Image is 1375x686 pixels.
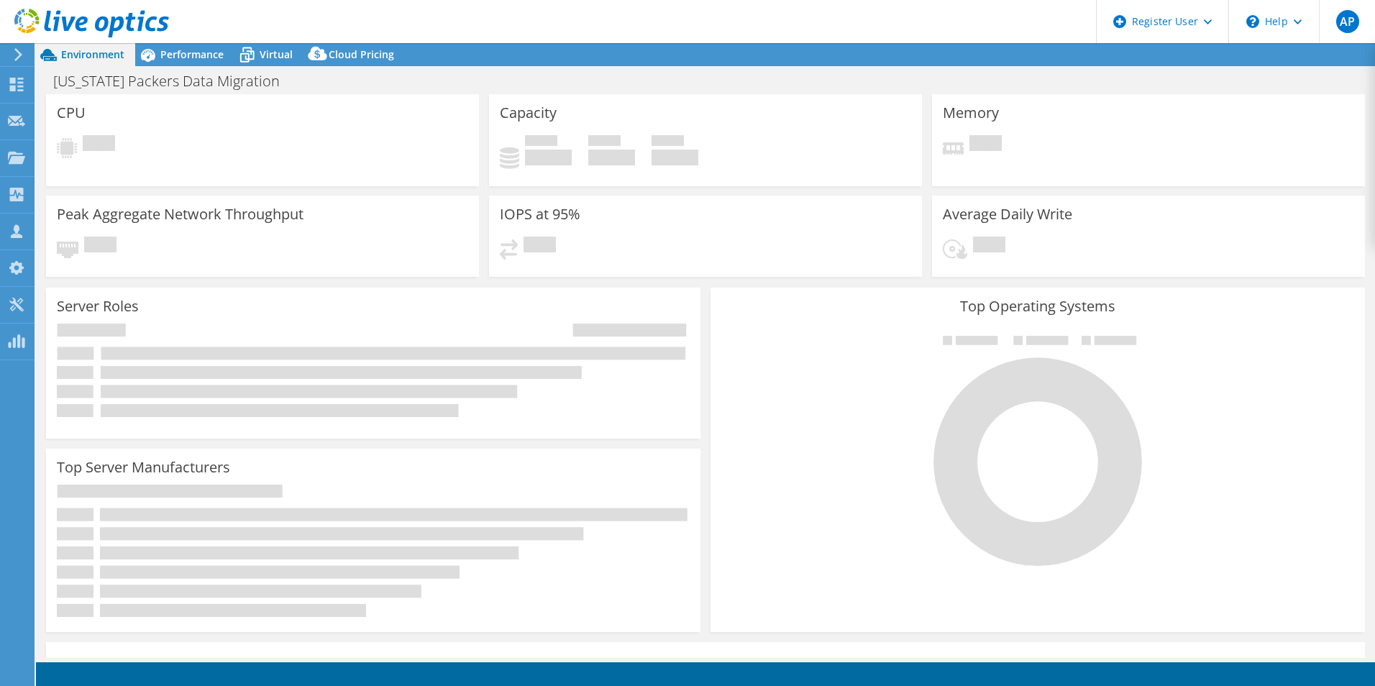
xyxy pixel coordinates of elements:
[524,237,556,256] span: Pending
[652,135,684,150] span: Total
[721,298,1354,314] h3: Top Operating Systems
[160,47,224,61] span: Performance
[969,135,1002,155] span: Pending
[525,150,572,165] h4: 0 GiB
[84,237,117,256] span: Pending
[588,150,635,165] h4: 0 GiB
[500,105,557,121] h3: Capacity
[943,206,1072,222] h3: Average Daily Write
[47,73,302,89] h1: [US_STATE] Packers Data Migration
[57,206,303,222] h3: Peak Aggregate Network Throughput
[500,206,580,222] h3: IOPS at 95%
[652,150,698,165] h4: 0 GiB
[57,105,86,121] h3: CPU
[1336,10,1359,33] span: AP
[329,47,394,61] span: Cloud Pricing
[61,47,124,61] span: Environment
[943,105,999,121] h3: Memory
[57,459,230,475] h3: Top Server Manufacturers
[1246,15,1259,28] svg: \n
[260,47,293,61] span: Virtual
[57,298,139,314] h3: Server Roles
[525,135,557,150] span: Used
[588,135,621,150] span: Free
[83,135,115,155] span: Pending
[973,237,1005,256] span: Pending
